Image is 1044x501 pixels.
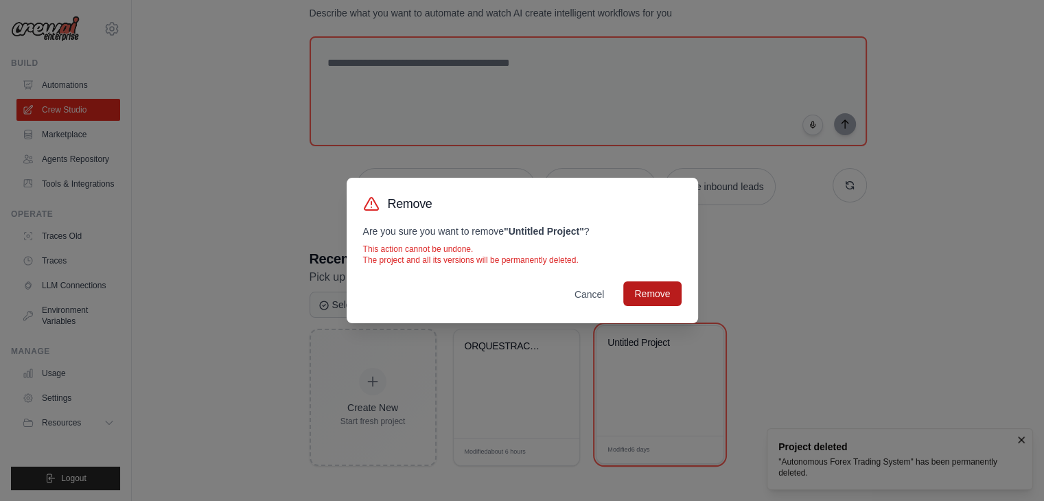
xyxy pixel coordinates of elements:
strong: " Untitled Project " [504,226,584,237]
p: The project and all its versions will be permanently deleted. [363,255,682,266]
p: Are you sure you want to remove ? [363,224,682,238]
p: This action cannot be undone. [363,244,682,255]
button: Remove [623,281,681,306]
button: Cancel [564,282,616,307]
h3: Remove [388,194,432,213]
